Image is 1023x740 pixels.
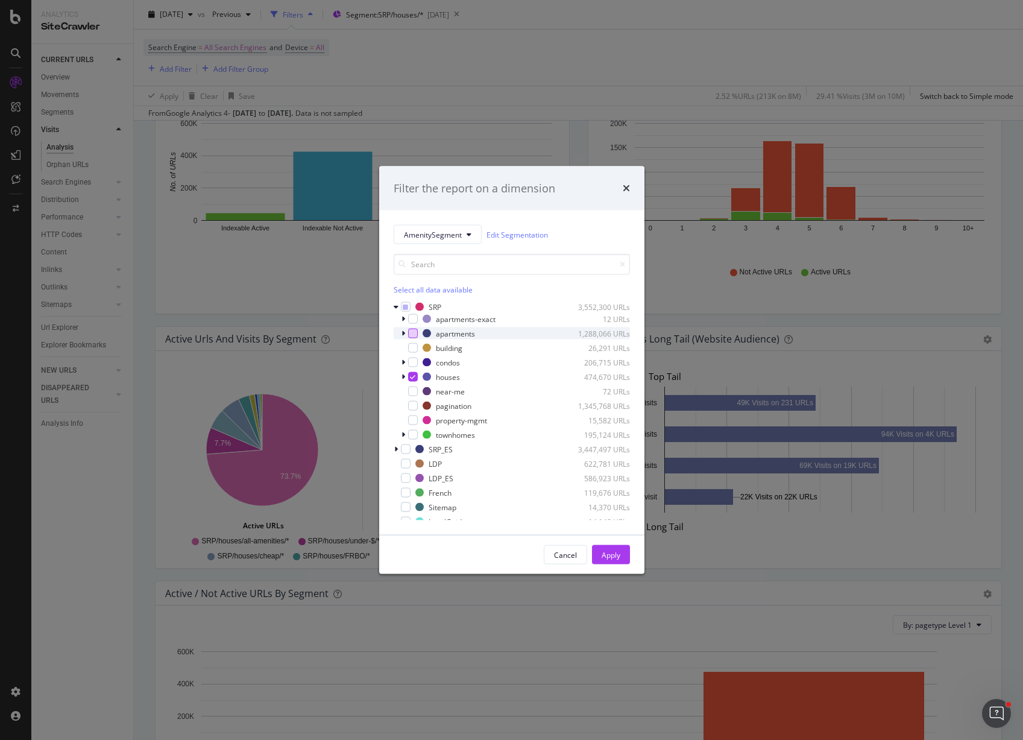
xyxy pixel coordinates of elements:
[436,386,465,396] div: near-me
[571,343,630,353] div: 26,291 URLs
[602,549,620,560] div: Apply
[379,166,644,574] div: modal
[394,180,555,196] div: Filter the report on a dimension
[436,372,460,382] div: houses
[571,372,630,382] div: 474,670 URLs
[571,458,630,469] div: 622,781 URLs
[571,516,630,527] div: 14,148 URLs
[394,225,482,244] button: AmenitySegment
[571,302,630,312] div: 3,552,300 URLs
[571,314,630,324] div: 12 URLs
[404,229,462,239] span: AmenitySegment
[571,386,630,396] div: 72 URLs
[982,699,1011,728] iframe: Intercom live chat
[429,458,442,469] div: LDP
[571,328,630,338] div: 1,288,066 URLs
[544,545,587,564] button: Cancel
[429,473,453,483] div: LDP_ES
[571,415,630,425] div: 15,582 URLs
[592,545,630,564] button: Apply
[623,180,630,196] div: times
[436,357,460,367] div: condos
[394,285,630,295] div: Select all data available
[571,400,630,411] div: 1,345,768 URLs
[571,444,630,454] div: 3,447,497 URLs
[571,429,630,440] div: 195,124 URLs
[571,502,630,512] div: 14,370 URLs
[554,549,577,560] div: Cancel
[394,254,630,275] input: Search
[429,444,453,454] div: SRP_ES
[429,487,452,498] div: French
[436,343,462,353] div: building
[429,302,441,312] div: SRP
[436,314,496,324] div: apartments-exact
[571,473,630,483] div: 586,923 URLs
[429,502,456,512] div: Sitemap
[436,400,471,411] div: pagination
[571,357,630,367] div: 206,715 URLs
[486,228,548,241] a: Edit Segmentation
[436,429,475,440] div: townhomes
[571,487,630,498] div: 119,676 URLs
[429,516,466,527] div: LocalGuide
[436,328,475,338] div: apartments
[436,415,487,425] div: property-mgmt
